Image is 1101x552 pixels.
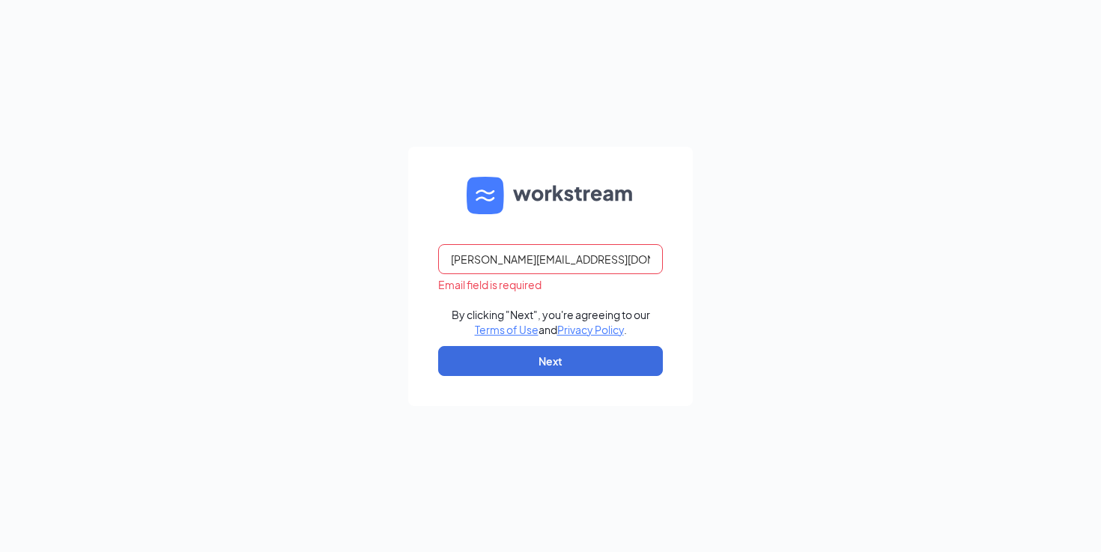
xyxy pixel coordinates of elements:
[438,277,663,292] div: Email field is required
[452,307,650,337] div: By clicking "Next", you're agreeing to our and .
[475,323,539,336] a: Terms of Use
[557,323,624,336] a: Privacy Policy
[438,346,663,376] button: Next
[438,244,663,274] input: Email
[467,177,634,214] img: WS logo and Workstream text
